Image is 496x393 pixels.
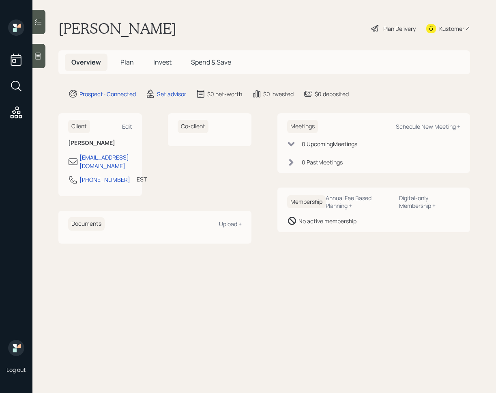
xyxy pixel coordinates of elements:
[302,140,357,148] div: 0 Upcoming Meeting s
[396,123,460,130] div: Schedule New Meeting +
[191,58,231,67] span: Spend & Save
[79,175,130,184] div: [PHONE_NUMBER]
[120,58,134,67] span: Plan
[58,19,176,37] h1: [PERSON_NAME]
[287,120,318,133] h6: Meetings
[326,194,393,209] div: Annual Fee Based Planning +
[68,217,105,231] h6: Documents
[287,195,326,209] h6: Membership
[399,194,460,209] div: Digital-only Membership +
[315,90,349,98] div: $0 deposited
[71,58,101,67] span: Overview
[207,90,242,98] div: $0 net-worth
[219,220,242,228] div: Upload +
[79,90,136,98] div: Prospect · Connected
[302,158,343,166] div: 0 Past Meeting s
[383,24,416,33] div: Plan Delivery
[178,120,208,133] h6: Co-client
[298,217,356,225] div: No active membership
[439,24,464,33] div: Kustomer
[79,153,132,170] div: [EMAIL_ADDRESS][DOMAIN_NAME]
[68,140,132,147] h6: [PERSON_NAME]
[68,120,90,133] h6: Client
[137,175,147,184] div: EST
[6,366,26,374] div: Log out
[263,90,294,98] div: $0 invested
[157,90,186,98] div: Set advisor
[122,123,132,130] div: Edit
[8,340,24,356] img: retirable_logo.png
[153,58,172,67] span: Invest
